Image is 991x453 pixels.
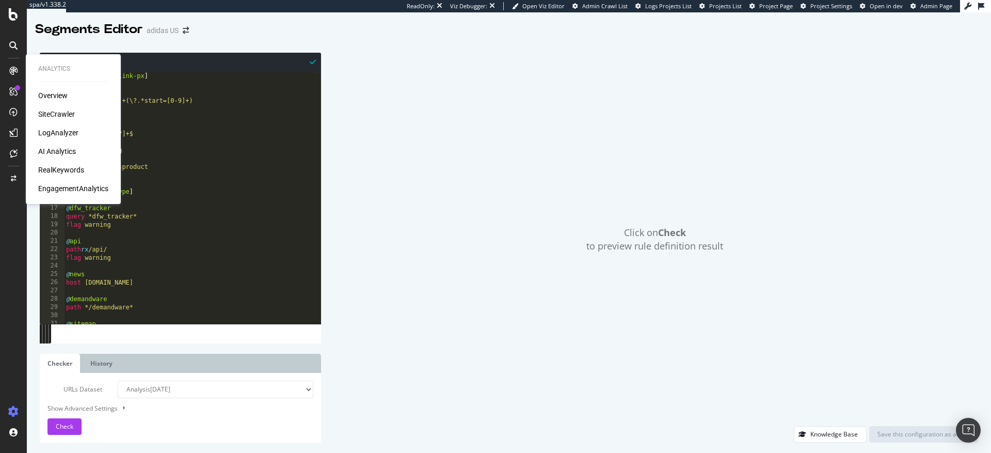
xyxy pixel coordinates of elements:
[699,2,742,10] a: Projects List
[35,21,142,38] div: Segments Editor
[658,226,686,239] strong: Check
[877,430,970,439] div: Save this configuration as active
[40,245,65,254] div: 22
[40,311,65,320] div: 30
[407,2,435,10] div: ReadOnly:
[645,2,692,10] span: Logs Projects List
[450,2,487,10] div: Viz Debugger:
[40,229,65,237] div: 20
[310,57,316,67] span: Syntax is valid
[512,2,565,10] a: Open Viz Editor
[38,65,108,73] div: Analytics
[522,2,565,10] span: Open Viz Editor
[83,354,120,373] a: History
[147,25,179,36] div: adidas US
[40,221,65,229] div: 19
[47,418,82,435] button: Check
[40,403,306,413] div: Show Advanced Settings
[920,2,952,10] span: Admin Page
[910,2,952,10] a: Admin Page
[40,204,65,212] div: 17
[40,303,65,311] div: 29
[40,287,65,295] div: 27
[749,2,793,10] a: Project Page
[40,270,65,278] div: 25
[810,430,858,439] div: Knowledge Base
[40,53,321,72] div: Segments Rules Editor
[38,90,68,101] a: Overview
[801,2,852,10] a: Project Settings
[38,165,84,175] a: RealKeywords
[870,2,903,10] span: Open in dev
[40,320,65,328] div: 31
[56,422,73,431] span: Check
[860,2,903,10] a: Open in dev
[38,109,75,119] a: SiteCrawler
[183,27,189,34] div: arrow-right-arrow-left
[38,183,108,194] a: EngagementAnalytics
[40,354,80,373] a: Checker
[709,2,742,10] span: Projects List
[40,212,65,221] div: 18
[794,426,867,443] button: Knowledge Base
[40,254,65,262] div: 23
[40,278,65,287] div: 26
[40,295,65,303] div: 28
[38,128,78,138] a: LogAnalyzer
[586,226,723,253] span: Click on to preview rule definition result
[635,2,692,10] a: Logs Projects List
[810,2,852,10] span: Project Settings
[40,262,65,270] div: 24
[38,146,76,157] a: AI Analytics
[869,426,978,443] button: Save this configuration as active
[582,2,628,10] span: Admin Crawl List
[40,237,65,245] div: 21
[40,381,110,398] label: URLs Dataset
[956,418,981,443] div: Open Intercom Messenger
[572,2,628,10] a: Admin Crawl List
[759,2,793,10] span: Project Page
[794,430,867,439] a: Knowledge Base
